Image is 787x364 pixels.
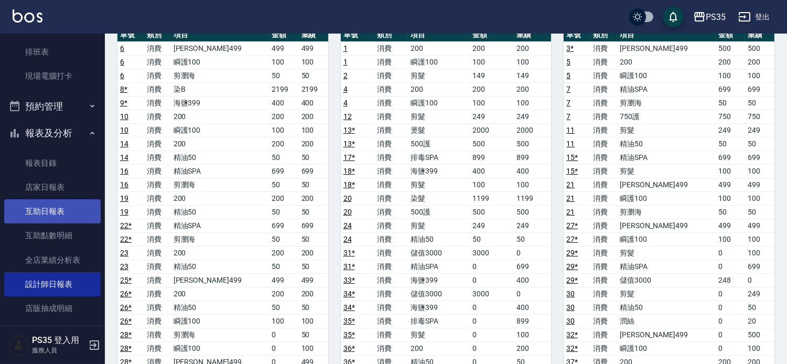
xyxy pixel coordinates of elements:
[269,178,299,191] td: 50
[514,28,551,42] th: 業績
[617,219,716,232] td: [PERSON_NAME]499
[144,178,171,191] td: 消費
[299,137,328,151] td: 200
[408,41,470,55] td: 200
[745,273,774,287] td: 0
[470,273,514,287] td: 0
[4,296,101,320] a: 店販抽成明細
[171,123,269,137] td: 瞬護100
[617,178,716,191] td: [PERSON_NAME]499
[514,178,551,191] td: 100
[566,317,575,325] a: 30
[716,69,745,82] td: 100
[408,205,470,219] td: 500護
[374,41,408,55] td: 消費
[590,287,617,301] td: 消費
[171,110,269,123] td: 200
[374,96,408,110] td: 消費
[617,164,716,178] td: 剪髮
[374,55,408,69] td: 消費
[745,219,774,232] td: 499
[745,110,774,123] td: 750
[408,178,470,191] td: 剪髮
[374,219,408,232] td: 消費
[617,260,716,273] td: 精油SPA
[4,93,101,120] button: 預約管理
[745,82,774,96] td: 699
[269,164,299,178] td: 699
[374,69,408,82] td: 消費
[745,123,774,137] td: 249
[8,335,29,356] img: Person
[374,28,408,42] th: 類別
[4,199,101,223] a: 互助日報表
[745,137,774,151] td: 50
[716,41,745,55] td: 500
[144,28,171,42] th: 類別
[374,137,408,151] td: 消費
[617,273,716,287] td: 儲值3000
[120,249,128,257] a: 23
[171,69,269,82] td: 剪瀏海
[4,64,101,88] a: 現場電腦打卡
[299,28,328,42] th: 業績
[171,287,269,301] td: 200
[299,82,328,96] td: 2199
[617,82,716,96] td: 精油SPA
[617,123,716,137] td: 剪髮
[566,303,575,312] a: 30
[408,82,470,96] td: 200
[408,96,470,110] td: 瞬護100
[4,320,101,345] a: 費用分析表
[514,41,551,55] td: 200
[470,287,514,301] td: 3000
[171,273,269,287] td: [PERSON_NAME]499
[269,246,299,260] td: 200
[171,82,269,96] td: 染B
[374,287,408,301] td: 消費
[716,273,745,287] td: 248
[590,110,617,123] td: 消費
[716,260,745,273] td: 0
[514,205,551,219] td: 500
[716,246,745,260] td: 0
[716,191,745,205] td: 100
[617,191,716,205] td: 瞬護100
[374,110,408,123] td: 消費
[566,58,570,66] a: 5
[299,191,328,205] td: 200
[617,55,716,69] td: 200
[716,219,745,232] td: 499
[341,28,374,42] th: 單號
[299,219,328,232] td: 699
[144,246,171,260] td: 消費
[716,164,745,178] td: 100
[299,287,328,301] td: 200
[663,6,684,27] button: save
[408,260,470,273] td: 精油SPA
[374,273,408,287] td: 消費
[716,28,745,42] th: 金額
[408,232,470,246] td: 精油50
[745,96,774,110] td: 50
[590,205,617,219] td: 消費
[269,69,299,82] td: 50
[716,178,745,191] td: 499
[120,71,124,80] a: 6
[13,9,42,23] img: Logo
[470,123,514,137] td: 2000
[32,335,85,346] h5: PS35 登入用
[299,232,328,246] td: 50
[745,28,774,42] th: 業績
[745,69,774,82] td: 100
[470,28,514,42] th: 金額
[299,41,328,55] td: 499
[590,123,617,137] td: 消費
[590,137,617,151] td: 消費
[171,260,269,273] td: 精油50
[590,96,617,110] td: 消費
[4,223,101,248] a: 互助點數明細
[299,164,328,178] td: 699
[4,175,101,199] a: 店家日報表
[470,151,514,164] td: 899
